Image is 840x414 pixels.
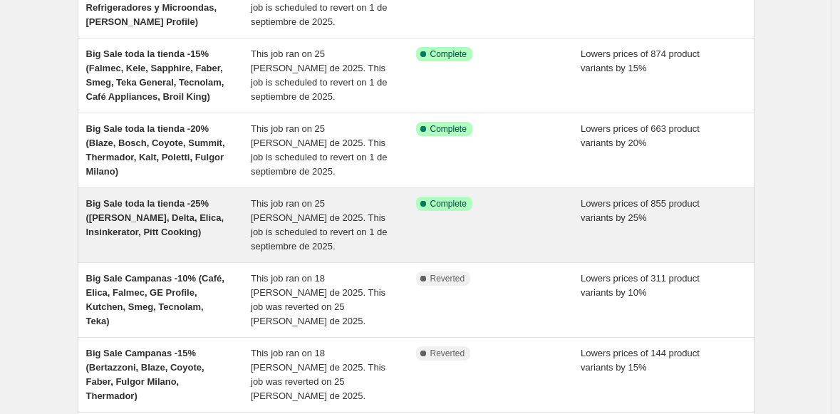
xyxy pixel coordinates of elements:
span: This job ran on 25 [PERSON_NAME] de 2025. This job is scheduled to revert on 1 de septiembre de 2... [251,123,388,177]
span: This job ran on 18 [PERSON_NAME] de 2025. This job was reverted on 25 [PERSON_NAME] de 2025. [251,273,385,326]
span: Lowers prices of 311 product variants by 10% [581,273,700,298]
span: Lowers prices of 855 product variants by 25% [581,198,700,223]
span: Reverted [430,348,465,359]
span: Big Sale Campanas -15% (Bertazzoni, Blaze, Coyote, Faber, Fulgor Milano, Thermador) [86,348,204,401]
span: This job ran on 18 [PERSON_NAME] de 2025. This job was reverted on 25 [PERSON_NAME] de 2025. [251,348,385,401]
span: Complete [430,48,467,60]
span: Lowers prices of 874 product variants by 15% [581,48,700,73]
span: Big Sale toda la tienda -15% (Falmec, Kele, Sapphire, Faber, Smeg, Teka General, Tecnolam, Café A... [86,48,224,102]
span: Big Sale Campanas -10% (Café, Elica, Falmec, GE Profile, Kutchen, Smeg, Tecnolam, Teka) [86,273,224,326]
span: This job ran on 25 [PERSON_NAME] de 2025. This job is scheduled to revert on 1 de septiembre de 2... [251,48,388,102]
span: Reverted [430,273,465,284]
span: Big Sale toda la tienda -25% ([PERSON_NAME], Delta, Elica, Insinkerator, Pitt Cooking) [86,198,224,237]
span: Lowers prices of 663 product variants by 20% [581,123,700,148]
span: Lowers prices of 144 product variants by 15% [581,348,700,373]
span: Big Sale toda la tienda -20% (Blaze, Bosch, Coyote, Summit, Thermador, Kalt, Poletti, Fulgor Milano) [86,123,225,177]
span: Complete [430,198,467,209]
span: Complete [430,123,467,135]
span: This job ran on 25 [PERSON_NAME] de 2025. This job is scheduled to revert on 1 de septiembre de 2... [251,198,388,252]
